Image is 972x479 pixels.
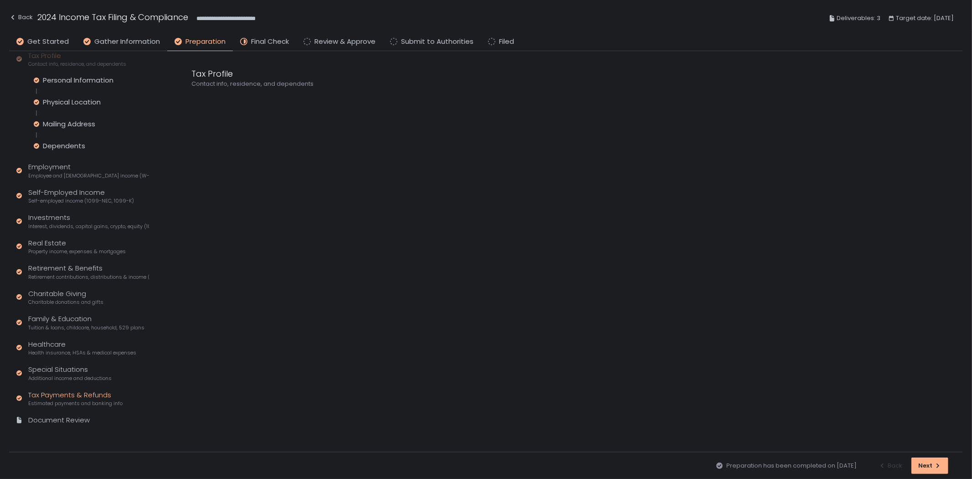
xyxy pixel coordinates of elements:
[43,141,85,151] div: Dependents
[28,299,103,306] span: Charitable donations and gifts
[28,289,103,306] div: Charitable Giving
[191,68,629,80] div: Tax Profile
[37,11,188,23] h1: 2024 Income Tax Filing & Compliance
[251,36,289,47] span: Final Check
[726,462,857,470] span: Preparation has been completed on [DATE]
[28,198,134,204] span: Self-employed income (1099-NEC, 1099-K)
[28,314,144,331] div: Family & Education
[43,76,113,85] div: Personal Information
[185,36,226,47] span: Preparation
[28,390,123,407] div: Tax Payments & Refunds
[28,263,149,281] div: Retirement & Benefits
[28,274,149,281] span: Retirement contributions, distributions & income (1099-R, 5498)
[9,12,33,23] div: Back
[28,375,112,382] span: Additional income and deductions
[28,324,144,331] span: Tuition & loans, childcare, household, 529 plans
[28,213,149,230] div: Investments
[28,339,136,357] div: Healthcare
[28,187,134,205] div: Self-Employed Income
[28,400,123,407] span: Estimated payments and banking info
[28,172,149,179] span: Employee and [DEMOGRAPHIC_DATA] income (W-2s)
[94,36,160,47] span: Gather Information
[191,80,629,88] div: Contact info, residence, and dependents
[28,349,136,356] span: Health insurance, HSAs & medical expenses
[27,36,69,47] span: Get Started
[28,162,149,179] div: Employment
[918,462,941,470] div: Next
[401,36,473,47] span: Submit to Authorities
[43,98,101,107] div: Physical Location
[911,458,948,474] button: Next
[28,364,112,382] div: Special Situations
[43,120,95,129] div: Mailing Address
[837,13,880,24] span: Deliverables: 3
[28,61,126,68] span: Contact info, residence, and dependents
[314,36,375,47] span: Review & Approve
[28,223,149,230] span: Interest, dividends, capital gains, crypto, equity (1099s, K-1s)
[28,248,126,255] span: Property income, expenses & mortgages
[28,415,90,426] div: Document Review
[28,238,126,255] div: Real Estate
[28,51,126,68] div: Tax Profile
[9,11,33,26] button: Back
[896,13,954,24] span: Target date: [DATE]
[499,36,514,47] span: Filed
